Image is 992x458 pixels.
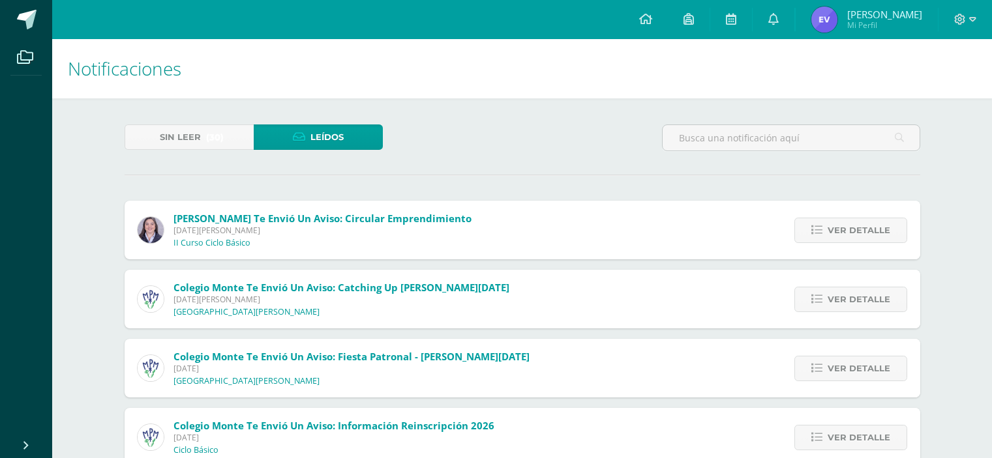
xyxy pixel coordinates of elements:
a: Sin leer(30) [125,124,254,150]
span: [DATE][PERSON_NAME] [173,225,472,236]
span: [PERSON_NAME] te envió un aviso: Circular Emprendimiento [173,212,472,225]
span: Notificaciones [68,56,181,81]
span: Colegio Monte te envió un aviso: Catching Up [PERSON_NAME][DATE] [173,281,509,294]
span: Colegio Monte te envió un aviso: Fiesta Patronal - [PERSON_NAME][DATE] [173,350,530,363]
span: Ver detalle [828,425,890,450]
img: a3978fa95217fc78923840df5a445bcb.png [138,424,164,450]
img: a3978fa95217fc78923840df5a445bcb.png [138,286,164,312]
p: Ciclo Básico [173,445,218,455]
span: [PERSON_NAME] [847,8,922,21]
span: Leídos [310,125,344,149]
img: b68c9b86ef416db282ff1cc2f15ba7dc.png [138,217,164,243]
span: Sin leer [160,125,201,149]
span: Ver detalle [828,356,890,380]
p: II Curso Ciclo Básico [173,238,250,248]
span: [DATE][PERSON_NAME] [173,294,509,305]
p: [GEOGRAPHIC_DATA][PERSON_NAME] [173,307,320,317]
span: Mi Perfil [847,20,922,31]
input: Busca una notificación aquí [663,125,920,150]
span: (30) [206,125,224,149]
img: a3978fa95217fc78923840df5a445bcb.png [138,355,164,381]
span: Ver detalle [828,218,890,242]
img: 1d783d36c0c1c5223af21090f2d2739b.png [811,7,837,33]
span: Ver detalle [828,287,890,311]
p: [GEOGRAPHIC_DATA][PERSON_NAME] [173,376,320,386]
a: Leídos [254,124,383,150]
span: [DATE] [173,363,530,374]
span: [DATE] [173,432,494,443]
span: Colegio Monte te envió un aviso: Información Reinscripción 2026 [173,419,494,432]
